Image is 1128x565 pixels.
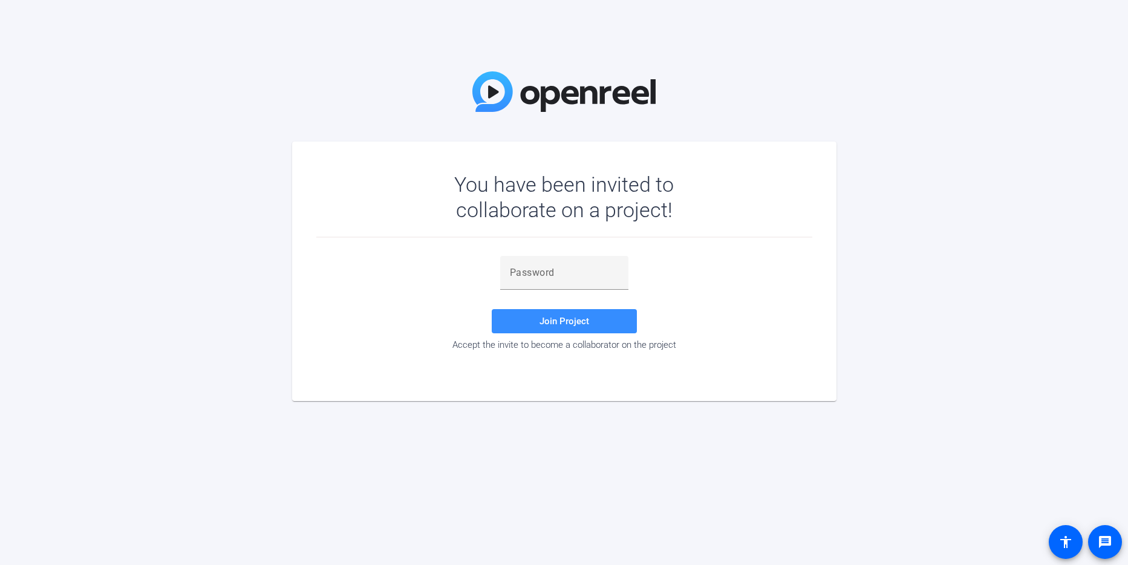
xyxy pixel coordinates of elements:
[510,266,619,280] input: Password
[492,309,637,333] button: Join Project
[316,339,812,350] div: Accept the invite to become a collaborator on the project
[472,71,656,112] img: OpenReel Logo
[1098,535,1112,549] mat-icon: message
[419,172,709,223] div: You have been invited to collaborate on a project!
[1058,535,1073,549] mat-icon: accessibility
[540,316,589,327] span: Join Project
